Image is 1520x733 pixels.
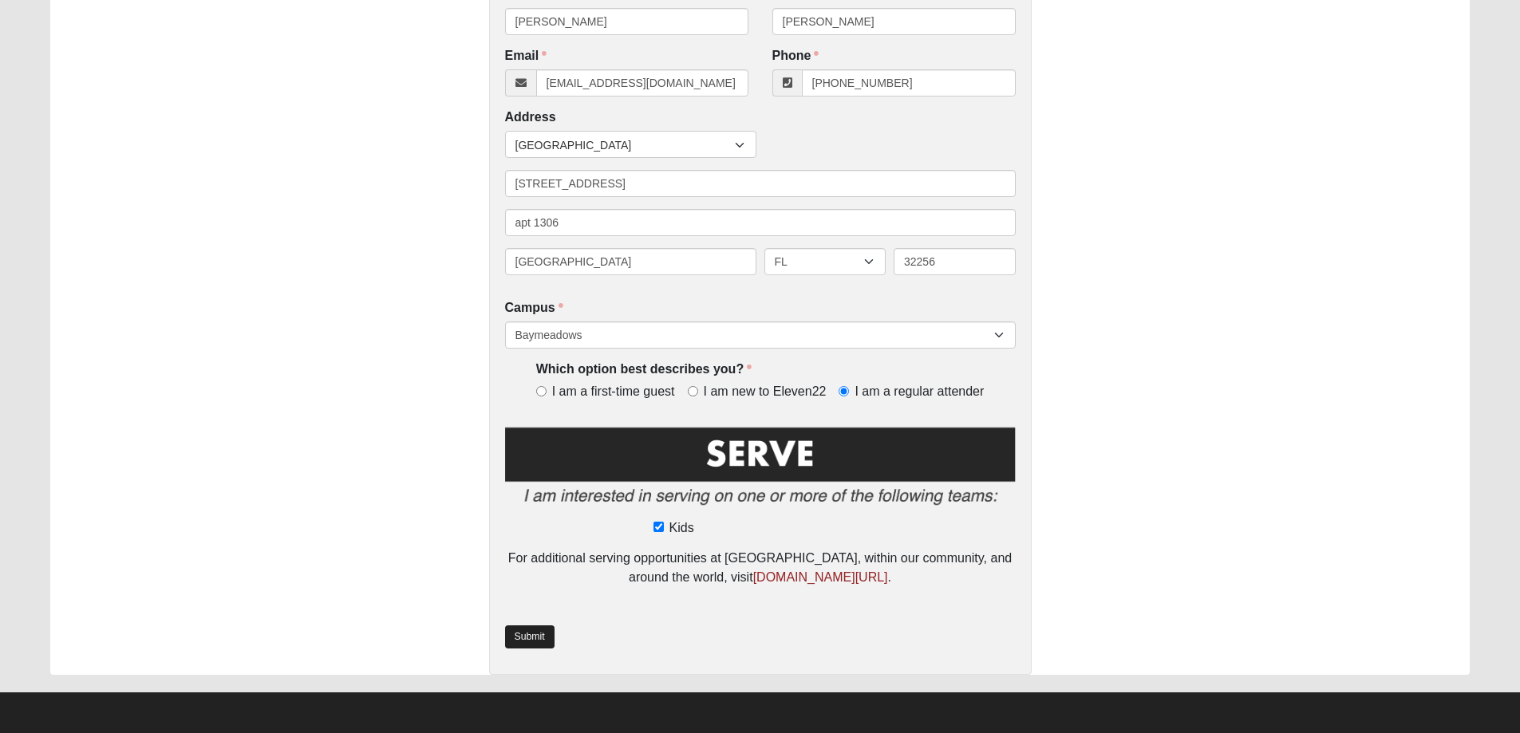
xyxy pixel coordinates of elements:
[536,361,752,379] label: Which option best describes you?
[552,383,675,401] span: I am a first-time guest
[505,47,547,65] label: Email
[536,386,547,396] input: I am a first-time guest
[772,47,819,65] label: Phone
[505,108,556,127] label: Address
[505,424,1016,516] img: Serve2.png
[505,299,563,317] label: Campus
[505,170,1016,197] input: Address Line 1
[505,209,1016,236] input: Address Line 2
[653,522,664,532] input: Kids
[839,386,849,396] input: I am a regular attender
[505,248,756,275] input: City
[515,132,735,159] span: [GEOGRAPHIC_DATA]
[855,383,984,401] span: I am a regular attender
[669,518,694,538] span: Kids
[704,383,827,401] span: I am new to Eleven22
[688,386,698,396] input: I am new to Eleven22
[505,625,555,648] a: Submit
[753,570,888,584] a: [DOMAIN_NAME][URL]
[894,248,1016,275] input: Zip
[505,549,1016,587] div: For additional serving opportunities at [GEOGRAPHIC_DATA], within our community, and around the w...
